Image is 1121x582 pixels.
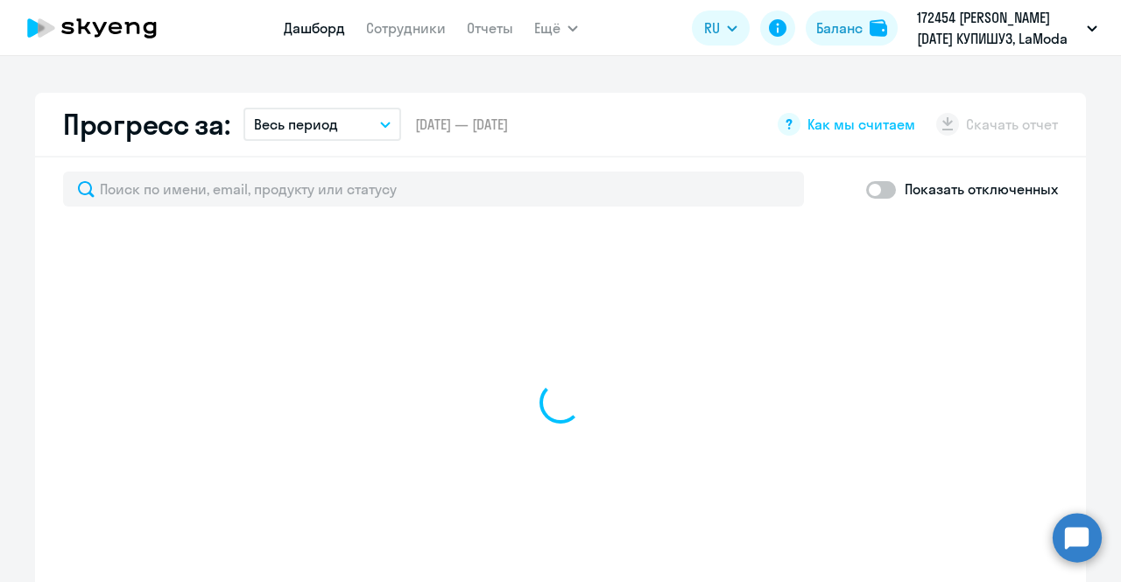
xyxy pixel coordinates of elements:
[905,179,1058,200] p: Показать отключенных
[534,18,560,39] span: Ещё
[243,108,401,141] button: Весь период
[816,18,863,39] div: Баланс
[467,19,513,37] a: Отчеты
[534,11,578,46] button: Ещё
[366,19,446,37] a: Сотрудники
[692,11,750,46] button: RU
[284,19,345,37] a: Дашборд
[908,7,1106,49] button: 172454 [PERSON_NAME][DATE] КУПИШУЗ, LaModa КУПИШУЗ, ООО
[254,114,338,135] p: Весь период
[63,107,229,142] h2: Прогресс за:
[63,172,804,207] input: Поиск по имени, email, продукту или статусу
[806,11,898,46] button: Балансbalance
[870,19,887,37] img: balance
[807,115,915,134] span: Как мы считаем
[704,18,720,39] span: RU
[415,115,508,134] span: [DATE] — [DATE]
[917,7,1080,49] p: 172454 [PERSON_NAME][DATE] КУПИШУЗ, LaModa КУПИШУЗ, ООО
